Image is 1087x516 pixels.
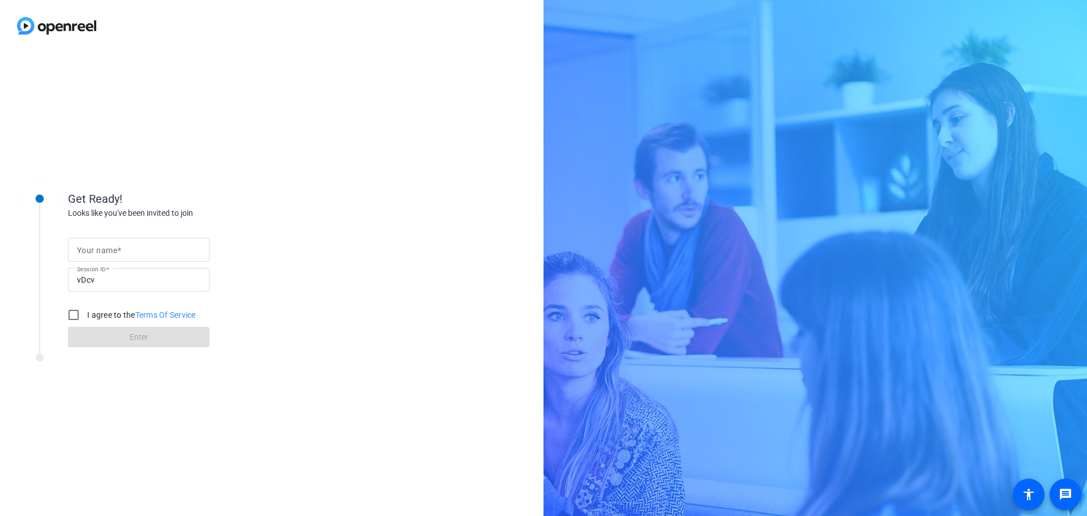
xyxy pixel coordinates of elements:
[1059,488,1072,501] mat-icon: message
[68,190,294,207] div: Get Ready!
[77,266,106,272] mat-label: Session ID
[77,246,117,255] mat-label: Your name
[1022,488,1035,501] mat-icon: accessibility
[68,207,294,219] div: Looks like you've been invited to join
[135,310,196,319] a: Terms Of Service
[85,309,196,321] label: I agree to the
